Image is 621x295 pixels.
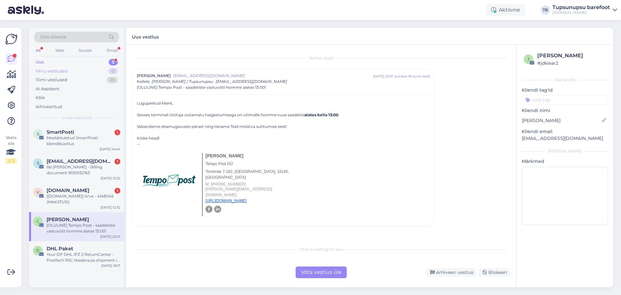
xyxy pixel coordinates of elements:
[537,52,606,60] div: [PERSON_NAME]
[304,112,338,117] b: alates kella 13:00
[47,217,89,222] span: Carl-Robert Reidolf
[47,193,120,205] div: [[DOMAIN_NAME]] Arve - 4148045 (MAKSTUD)
[47,135,120,147] div: Meeldetuletus! SmartPosti kliendiküsitlus
[47,252,120,263] div: Your DP DHL IPZ 2 ReturnCenter - Postfach RSC Niederaula shipment is on its way
[137,100,430,216] div: Lugupeetud klient,
[137,124,430,130] div: Vabandame ebamugavuste pärast ning täname Teid mõistva suhtumise eest!
[36,86,60,92] div: AI Assistent
[522,158,608,165] p: Märkmed
[296,267,347,278] div: Võta vestlus üle
[552,5,610,10] div: Tupsunupsu barefoot
[47,129,74,135] span: SmartPosti
[205,182,246,186] span: M: [PHONE_NUMBER]
[552,10,610,15] div: [DOMAIN_NAME]
[105,46,119,55] div: Email
[5,33,17,45] img: Askly Logo
[537,60,606,67] div: # jdkiear2
[62,115,92,121] span: Uued vestlused
[552,5,617,15] a: Tupsunupsu barefoot[DOMAIN_NAME]
[100,147,120,152] div: [DATE] 14:44
[36,248,39,253] span: D
[137,142,140,146] span: --
[205,187,272,197] a: [PERSON_NAME][EMAIL_ADDRESS][DOMAIN_NAME]
[47,246,73,252] span: DHL Paket
[137,73,171,79] span: [PERSON_NAME]
[114,188,120,194] div: 1
[522,95,608,105] input: Lisa tag
[205,199,246,203] a: [URL][DOMAIN_NAME]
[47,158,114,164] span: sap-invoices@belenka.com
[173,73,373,79] span: [EMAIL_ADDRESS][DOMAIN_NAME]
[107,77,118,83] div: 23
[137,171,202,190] img: AIorK4xHQib33LbIe4kQahXenVA3MlQPH7qSXyGHiFltYGvDDAdhObWFwrgwuhPfYsX6w9mPhFdf2qUyKSeW
[205,162,233,166] span: Tempo Post OÜ
[137,112,430,118] div: Seoses terminali töötaja ootamatu haigestumisega on võimalik homme tuua saadetisi .
[205,169,289,180] font: Tornimäe 7-162, [GEOGRAPHIC_DATA], 10145, [GEOGRAPHIC_DATA]
[522,135,608,142] p: [EMAIL_ADDRESS][DOMAIN_NAME]
[522,77,608,83] div: Kliendi info
[47,164,120,176] div: Be [PERSON_NAME] - Billing document 9100032163
[522,148,608,154] div: [PERSON_NAME]
[54,46,65,55] div: Web
[528,57,529,62] span: j
[36,77,67,83] div: Tiimi vestlused
[137,85,266,90] span: [OLULINE] Tempo Post - saadetiste vastuvõtt homme alates 13:00!
[522,87,608,94] p: Kliendi tag'id
[101,176,120,181] div: [DATE] 13:32
[395,74,430,79] div: ( umbes 16 tunni eest )
[37,219,39,224] span: C
[37,190,39,195] span: V
[114,159,120,165] div: 1
[205,153,243,158] span: [PERSON_NAME]
[5,158,17,164] div: 2 / 3
[40,34,66,40] span: Otsi kliente
[108,68,118,74] div: 0
[36,95,45,101] div: Kõik
[36,104,62,110] div: Arhiveeritud
[5,135,17,164] div: Vaata siia
[37,131,39,136] span: S
[132,32,159,40] label: Uus vestlus
[34,46,42,55] div: All
[100,234,120,239] div: [DATE] 23:01
[486,4,525,16] div: Aktiivne
[101,205,120,210] div: [DATE] 12:32
[114,130,120,135] div: 1
[133,246,510,252] div: Chat is waiting for you
[479,268,510,277] div: Blokeeri
[522,107,608,114] p: Kliendi nimi
[133,55,510,61] div: Vestlus algas
[37,161,39,165] span: s
[426,268,476,277] div: Arhiveeri vestlus
[152,79,213,84] span: [PERSON_NAME] | Tupsunupsu
[47,222,120,234] div: [OLULINE] Tempo Post - saadetiste vastuvõtt homme alates 13:00!
[101,263,120,268] div: [DATE] 18:17
[373,74,393,79] div: [DATE] 23:01
[137,135,430,141] div: Kõike head!
[137,79,150,84] span: Kellele :
[109,59,118,65] div: 5
[36,59,44,65] div: Uus
[36,68,68,74] div: Minu vestlused
[205,206,214,214] img: https://www.facebook.com/tempopost
[214,206,223,214] img: https://www.linkedin.com/company/tempo-post
[77,46,93,55] div: Socials
[47,187,89,193] span: Veebimajutus.ee
[541,6,550,15] div: TB
[216,79,287,84] span: [EMAIL_ADDRESS][DOMAIN_NAME]
[522,117,601,124] input: Lisa nimi
[522,128,608,135] p: Kliendi email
